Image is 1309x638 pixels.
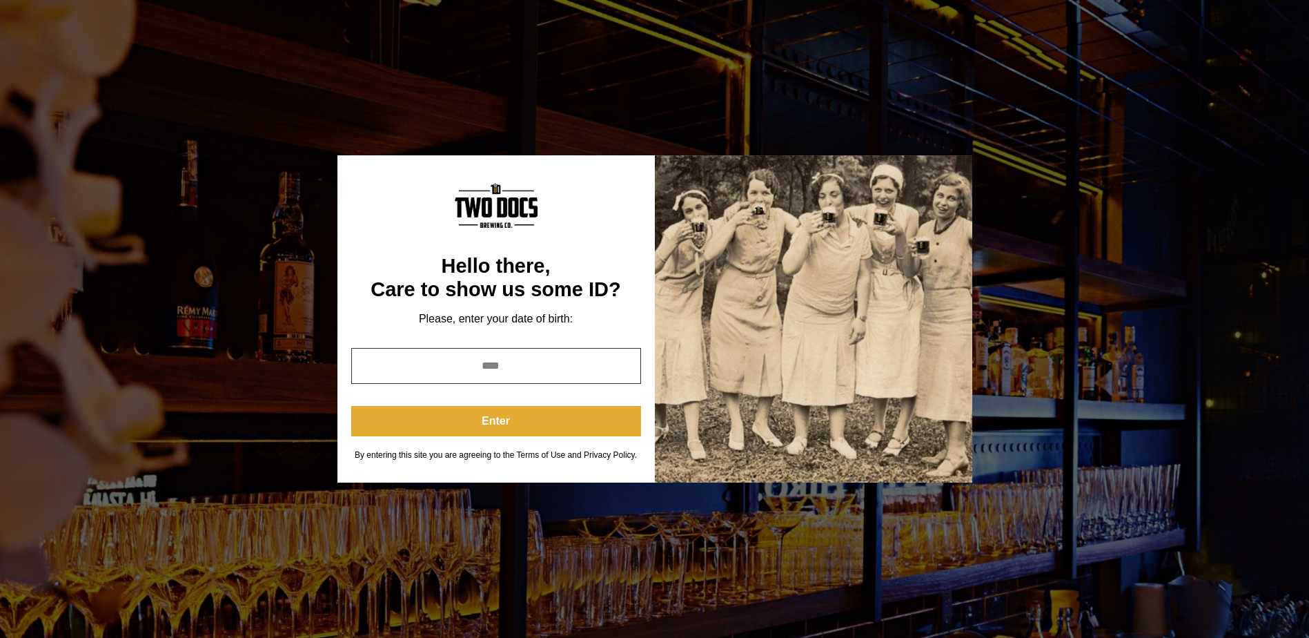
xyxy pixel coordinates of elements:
[455,183,538,228] img: Content Logo
[351,348,641,384] input: year
[351,312,641,326] div: Please, enter your date of birth:
[351,255,641,301] div: Hello there, Care to show us some ID?
[351,406,641,436] button: Enter
[351,450,641,461] div: By entering this site you are agreeing to the Terms of Use and Privacy Policy.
